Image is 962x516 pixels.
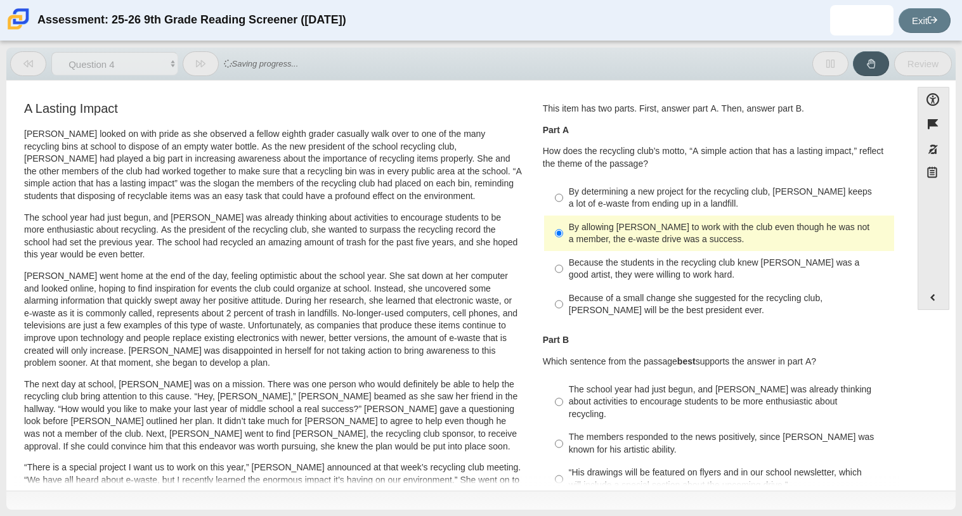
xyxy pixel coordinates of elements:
button: Notepad [918,162,949,188]
div: Because of a small change she suggested for the recycling club, [PERSON_NAME] will be the best pr... [569,292,889,317]
div: “His drawings will be featured on flyers and in our school newsletter, which will include a speci... [569,467,889,491]
h3: A Lasting Impact [24,101,522,115]
button: Open Accessibility Menu [918,87,949,112]
div: Assessment: 25-26 9th Grade Reading Screener ([DATE]) [37,5,346,35]
img: Carmen School of Science & Technology [5,6,32,32]
p: Which sentence from the passage supports the answer in part A? [543,356,895,368]
div: By determining a new project for the recycling club, [PERSON_NAME] keeps a lot of e-waste from en... [569,186,889,210]
p: [PERSON_NAME] looked on with pride as she observed a fellow eighth grader casually walk over to o... [24,128,522,203]
div: The members responded to the news positively, since [PERSON_NAME] was known for his artistic abil... [569,431,889,456]
div: The school year had just begun, and [PERSON_NAME] was already thinking about activities to encour... [569,384,889,421]
p: The school year had just begun, and [PERSON_NAME] was already thinking about activities to encour... [24,212,522,261]
p: How does the recycling club’s motto, “A simple action that has a lasting impact,” reflect the the... [543,145,895,170]
a: Carmen School of Science & Technology [5,23,32,34]
button: Toggle response masking [918,137,949,162]
b: Part B [543,334,569,345]
b: Part A [543,124,569,136]
button: Raise Your Hand [853,51,889,76]
div: Because the students in the recycling club knew [PERSON_NAME] was a good artist, they were willin... [569,257,889,281]
button: Expand menu. Displays the button labels. [918,285,949,309]
p: The next day at school, [PERSON_NAME] was on a mission. There was one person who would definitely... [24,378,522,453]
b: best [677,356,696,367]
div: By allowing [PERSON_NAME] to work with the club even though he was not a member, the e-waste driv... [569,221,889,246]
img: jayden.turner.O4xRtu [852,10,872,30]
p: This item has two parts. First, answer part A. Then, answer part B. [543,103,895,115]
div: Assessment items [13,87,905,486]
a: Exit [899,8,951,33]
button: Review [894,51,952,76]
p: [PERSON_NAME] went home at the end of the day, feeling optimistic about the school year. She sat ... [24,270,522,370]
span: Saving progress... [224,54,299,74]
button: Flag item [918,112,949,136]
